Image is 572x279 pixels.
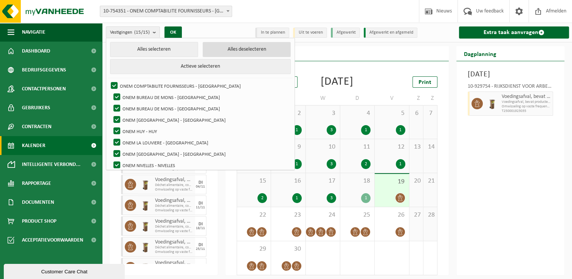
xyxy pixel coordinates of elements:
[112,148,290,160] label: ONEM [GEOGRAPHIC_DATA] - [GEOGRAPHIC_DATA]
[293,28,327,38] li: Uit te voeren
[112,91,290,103] label: ONEM BUREAU DE MONS - [GEOGRAPHIC_DATA]
[155,250,193,254] span: Omwisseling op vaste frequentie (incl. verwerking)
[155,229,193,234] span: Omwisseling op vaste frequentie (incl. verwerking)
[327,159,336,169] div: 3
[340,91,375,105] td: D
[203,42,291,57] button: Alles deselecteren
[275,177,301,185] span: 16
[196,206,205,209] div: 11/11
[378,109,405,118] span: 5
[331,28,360,38] li: Afgewerkt
[112,126,290,137] label: ONEM HUY - HUY
[100,6,232,17] span: 10-754351 - ONEM COMPTABILITE FOURNISSEURS - BRUXELLES
[364,28,417,38] li: Afgewerkt en afgemeld
[310,211,336,219] span: 24
[327,193,336,203] div: 3
[112,114,290,126] label: ONEM [GEOGRAPHIC_DATA] - [GEOGRAPHIC_DATA]
[423,91,437,105] td: Z
[378,211,405,219] span: 26
[155,198,193,204] span: Voedingsafval, bevat producten van dierlijke oorsprong, onverpakt, categorie 3
[419,79,431,85] span: Print
[155,177,193,183] span: Voedingsafval, bevat producten van dierlijke oorsprong, onverpakt, categorie 3
[396,125,405,135] div: 1
[140,241,151,253] img: WB-0140-HPE-BN-01
[22,60,66,79] span: Bedrijfsgegevens
[344,211,370,219] span: 25
[456,46,504,61] h2: Dagplanning
[413,109,419,118] span: 6
[198,243,203,247] div: DI
[155,208,193,213] span: Omwisseling op vaste frequentie (incl. verwerking)
[292,193,302,203] div: 1
[255,28,289,38] li: In te plannen
[378,143,405,151] span: 12
[427,211,433,219] span: 28
[22,136,45,155] span: Kalender
[361,159,370,169] div: 2
[110,27,150,38] span: Vestigingen
[468,69,553,80] h3: [DATE]
[155,188,193,192] span: Omwisseling op vaste frequentie (incl. verwerking)
[321,76,353,88] div: [DATE]
[427,109,433,118] span: 7
[196,247,205,251] div: 25/11
[22,155,81,174] span: Intelligente verbond...
[140,179,151,190] img: WB-0140-HPE-BN-01
[22,42,50,60] span: Dashboard
[409,91,423,105] td: Z
[155,225,193,229] span: Déchet alimentaire, contenant des produits d'origine animale
[361,125,370,135] div: 1
[502,104,551,109] span: Omwisseling op vaste frequentie (incl. verwerking)
[275,245,301,253] span: 30
[427,177,433,185] span: 21
[196,185,205,189] div: 04/11
[310,109,336,118] span: 3
[22,212,56,231] span: Product Shop
[468,84,553,91] div: 10-929754 - RIJKSDIENST VOOR ARBEID/[GEOGRAPHIC_DATA] - [GEOGRAPHIC_DATA]
[196,226,205,230] div: 18/11
[110,59,291,74] button: Actieve selecteren
[344,177,370,185] span: 18
[22,193,54,212] span: Documenten
[413,143,419,151] span: 13
[155,183,193,188] span: Déchet alimentaire, contenant des produits d'origine animale
[164,26,182,39] button: OK
[375,91,409,105] td: V
[155,219,193,225] span: Voedingsafval, bevat producten van dierlijke oorsprong, onverpakt, categorie 3
[198,222,203,226] div: DI
[502,94,551,100] span: Voedingsafval, bevat producten van dierlijke oorsprong, onverpakt, categorie 3
[427,143,433,151] span: 14
[134,30,150,35] count: (15/15)
[292,125,302,135] div: 1
[502,109,551,113] span: T250001923035
[22,174,51,193] span: Rapportage
[22,117,51,136] span: Contracten
[140,200,151,211] img: WB-0140-HPE-BN-01
[198,263,203,268] div: DI
[241,211,267,219] span: 22
[110,42,198,57] button: Alles selecteren
[487,98,498,109] img: WB-0140-HPE-BN-01
[112,160,290,171] label: ONEM NIVELLES - NIVELLES
[327,125,336,135] div: 3
[22,79,66,98] span: Contactpersonen
[22,98,50,117] span: Gebruikers
[155,260,193,266] span: Voedingsafval, bevat producten van dierlijke oorsprong, onverpakt, categorie 3
[306,91,340,105] td: W
[241,245,267,253] span: 29
[275,211,301,219] span: 23
[155,245,193,250] span: Déchet alimentaire, contenant des produits d'origine animale
[241,177,267,185] span: 15
[155,239,193,245] span: Voedingsafval, bevat producten van dierlijke oorsprong, onverpakt, categorie 3
[502,100,551,104] span: Voedingsafval, bevat producten van dierlijke oorsprong, onve
[22,23,45,42] span: Navigatie
[413,177,419,185] span: 20
[396,159,405,169] div: 1
[112,137,290,148] label: ONEM LA LOUVIERE - [GEOGRAPHIC_DATA]
[112,103,290,114] label: ONEM BUREAU DE MONS - [GEOGRAPHIC_DATA]
[140,262,151,273] img: WB-0140-HPE-BN-01
[310,177,336,185] span: 17
[257,193,267,203] div: 2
